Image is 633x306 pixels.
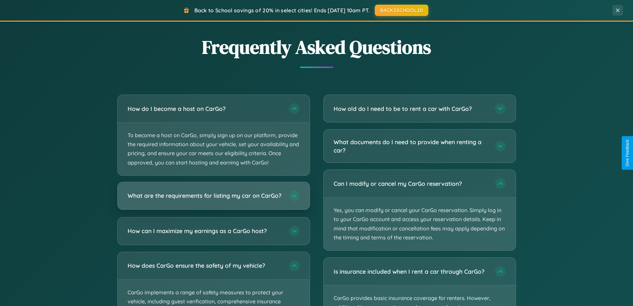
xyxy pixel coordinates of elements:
h3: What are the requirements for listing my car on CarGo? [128,191,282,200]
h3: How do I become a host on CarGo? [128,105,282,113]
h3: Is insurance included when I rent a car through CarGo? [334,267,488,276]
button: BACK2SCHOOL20 [375,5,428,16]
p: Yes, you can modify or cancel your CarGo reservation. Simply log in to your CarGo account and acc... [324,197,516,250]
h3: Can I modify or cancel my CarGo reservation? [334,179,488,188]
h3: How old do I need to be to rent a car with CarGo? [334,105,488,113]
h3: How does CarGo ensure the safety of my vehicle? [128,261,282,270]
h2: Frequently Asked Questions [117,34,516,60]
span: Back to School savings of 20% in select cities! Ends [DATE] 10am PT. [194,7,370,14]
div: Give Feedback [625,140,630,166]
h3: How can I maximize my earnings as a CarGo host? [128,227,282,235]
h3: What documents do I need to provide when renting a car? [334,138,488,154]
p: To become a host on CarGo, simply sign up on our platform, provide the required information about... [118,123,310,175]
